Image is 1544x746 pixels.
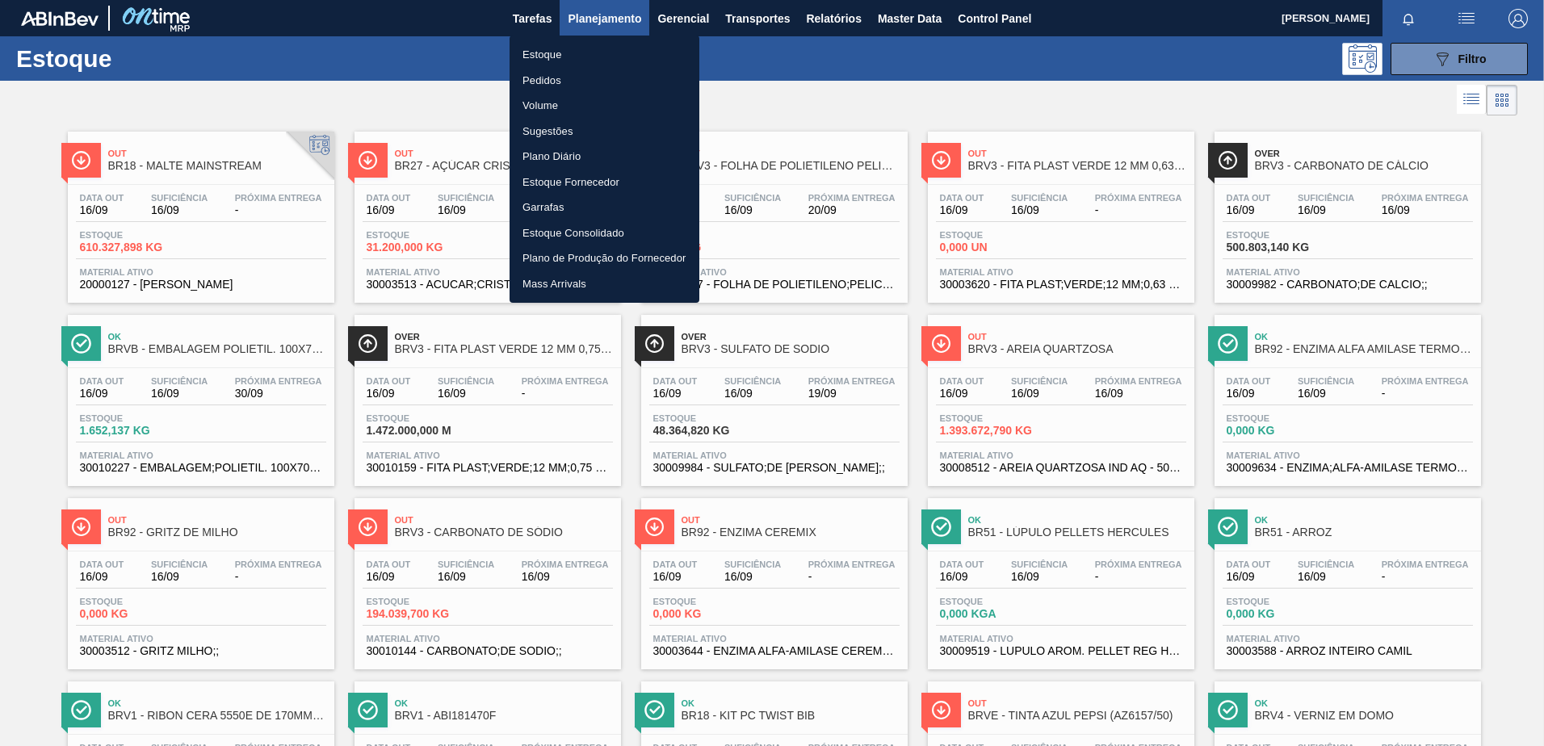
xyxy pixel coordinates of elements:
a: Estoque Consolidado [510,220,699,246]
a: Garrafas [510,195,699,220]
a: Pedidos [510,68,699,94]
a: Plano Diário [510,144,699,170]
a: Plano de Produção do Fornecedor [510,245,699,271]
a: Mass Arrivals [510,271,699,297]
a: Sugestões [510,119,699,145]
a: Estoque Fornecedor [510,170,699,195]
a: Estoque [510,42,699,68]
a: Volume [510,93,699,119]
